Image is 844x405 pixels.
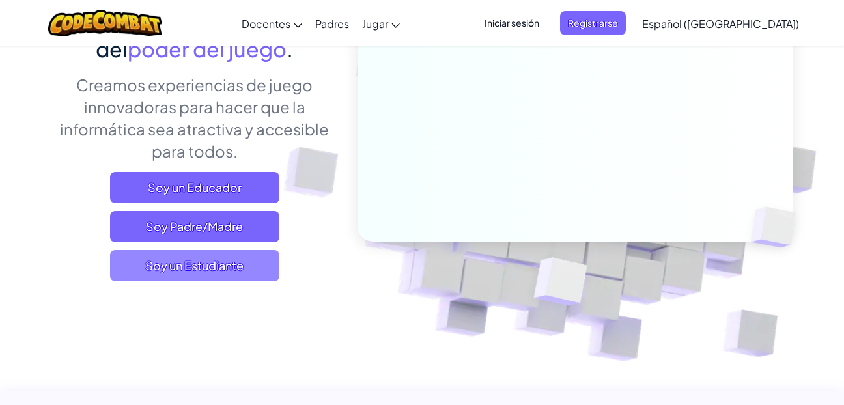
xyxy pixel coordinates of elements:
span: Jugar [362,17,388,31]
a: Soy un Educador [110,172,279,203]
button: Registrarse [560,11,626,35]
span: . [287,36,293,62]
img: CodeCombat logo [48,10,162,36]
span: Español ([GEOGRAPHIC_DATA]) [642,17,799,31]
button: Iniciar sesión [477,11,547,35]
a: Español ([GEOGRAPHIC_DATA]) [636,6,806,41]
a: Jugar [356,6,406,41]
button: Soy un Estudiante [110,250,279,281]
a: Padres [309,6,356,41]
p: Creamos experiencias de juego innovadoras para hacer que la informática sea atractiva y accesible... [51,74,338,162]
a: Soy Padre/Madre [110,211,279,242]
span: Docentes [242,17,290,31]
a: Docentes [235,6,309,41]
img: Overlap cubes [729,180,827,275]
span: poder del juego [128,36,287,62]
img: Overlap cubes [502,230,619,338]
